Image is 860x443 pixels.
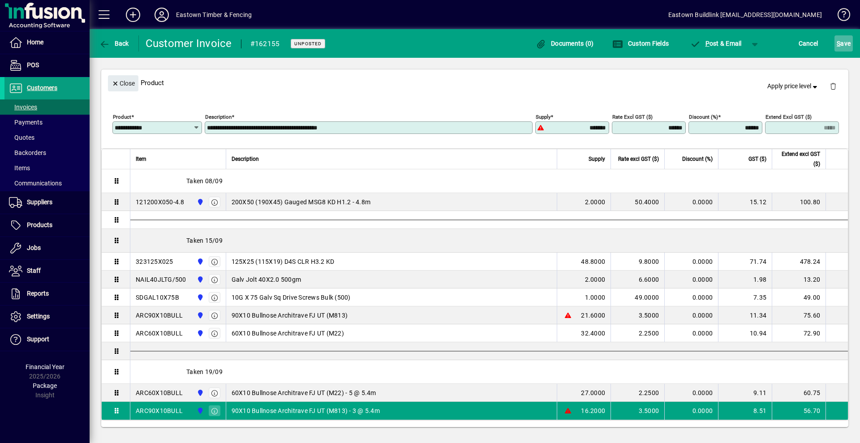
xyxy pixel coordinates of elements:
[772,288,826,306] td: 49.00
[27,84,57,91] span: Customers
[772,253,826,271] td: 478.24
[9,149,46,156] span: Backorders
[27,198,52,206] span: Suppliers
[136,198,185,206] div: 121200X050-4.8
[232,329,344,338] span: 60X10 Bullnose Architrave FJ UT (M22)
[27,39,43,46] span: Home
[718,402,772,420] td: 8.51
[232,198,371,206] span: 200X50 (190X45) Gauged MSG8 KD H1.2 - 4.8m
[772,271,826,288] td: 13.20
[581,388,605,397] span: 27.0000
[581,329,605,338] span: 32.4000
[27,221,52,228] span: Products
[9,134,34,141] span: Quotes
[772,324,826,342] td: 72.90
[194,292,205,302] span: Holyoake St
[4,283,90,305] a: Reports
[533,35,596,52] button: Documents (0)
[664,253,718,271] td: 0.0000
[136,293,179,302] div: SDGAL10X75B
[664,402,718,420] td: 0.0000
[194,257,205,267] span: Holyoake St
[112,76,135,91] span: Close
[232,388,376,397] span: 60X10 Bullnose Architrave FJ UT (M22) - 5 @ 5.4m
[194,328,205,338] span: Holyoake St
[767,82,819,91] span: Apply price level
[294,41,322,47] span: Unposted
[4,115,90,130] a: Payments
[27,61,39,69] span: POS
[232,293,351,302] span: 10G X 75 Galv Sq Drive Screws Bulk (500)
[616,329,659,338] div: 2.2500
[834,35,853,52] button: Save
[27,335,49,343] span: Support
[668,8,822,22] div: Eastown Buildlink [EMAIL_ADDRESS][DOMAIN_NAME]
[27,313,50,320] span: Settings
[130,169,848,193] div: Taken 08/09
[136,388,183,397] div: ARC60X10BULL
[136,406,183,415] div: ARC90X10BULL
[4,54,90,77] a: POS
[536,114,550,120] mat-label: Supply
[664,324,718,342] td: 0.0000
[664,306,718,324] td: 0.0000
[130,360,848,383] div: Taken 19/09
[616,406,659,415] div: 3.5000
[772,193,826,211] td: 100.80
[27,290,49,297] span: Reports
[772,402,826,420] td: 56.70
[748,154,766,164] span: GST ($)
[136,275,186,284] div: NAIL40JLTG/500
[119,7,147,23] button: Add
[147,7,176,23] button: Profile
[612,114,653,120] mat-label: Rate excl GST ($)
[27,244,41,251] span: Jobs
[136,329,183,338] div: ARC60X10BULL
[822,75,844,97] button: Delete
[831,2,849,31] a: Knowledge Base
[9,180,62,187] span: Communications
[664,384,718,402] td: 0.0000
[664,193,718,211] td: 0.0000
[718,324,772,342] td: 10.94
[113,114,131,120] mat-label: Product
[136,257,173,266] div: 323125X025
[9,103,37,111] span: Invoices
[101,66,848,99] div: Product
[4,237,90,259] a: Jobs
[664,271,718,288] td: 0.0000
[616,257,659,266] div: 9.8000
[194,275,205,284] span: Holyoake St
[27,267,41,274] span: Staff
[764,78,823,95] button: Apply price level
[616,293,659,302] div: 49.0000
[232,257,335,266] span: 125X25 (115X19) D4S CLR H3.2 KD
[26,363,64,370] span: Financial Year
[4,145,90,160] a: Backorders
[4,305,90,328] a: Settings
[718,193,772,211] td: 15.12
[4,191,90,214] a: Suppliers
[664,288,718,306] td: 0.0000
[685,35,746,52] button: Post & Email
[705,40,709,47] span: P
[589,154,605,164] span: Supply
[610,35,671,52] button: Custom Fields
[536,40,594,47] span: Documents (0)
[99,40,129,47] span: Back
[616,311,659,320] div: 3.5000
[4,160,90,176] a: Items
[618,154,659,164] span: Rate excl GST ($)
[616,388,659,397] div: 2.2500
[136,311,183,320] div: ARC90X10BULL
[232,406,380,415] span: 90X10 Bullnose Architrave FJ UT (M813) - 3 @ 5.4m
[718,271,772,288] td: 1.98
[250,37,280,51] div: #162155
[4,31,90,54] a: Home
[616,198,659,206] div: 50.4000
[581,406,605,415] span: 16.2000
[690,40,742,47] span: ost & Email
[232,154,259,164] span: Description
[194,388,205,398] span: Holyoake St
[585,275,606,284] span: 2.0000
